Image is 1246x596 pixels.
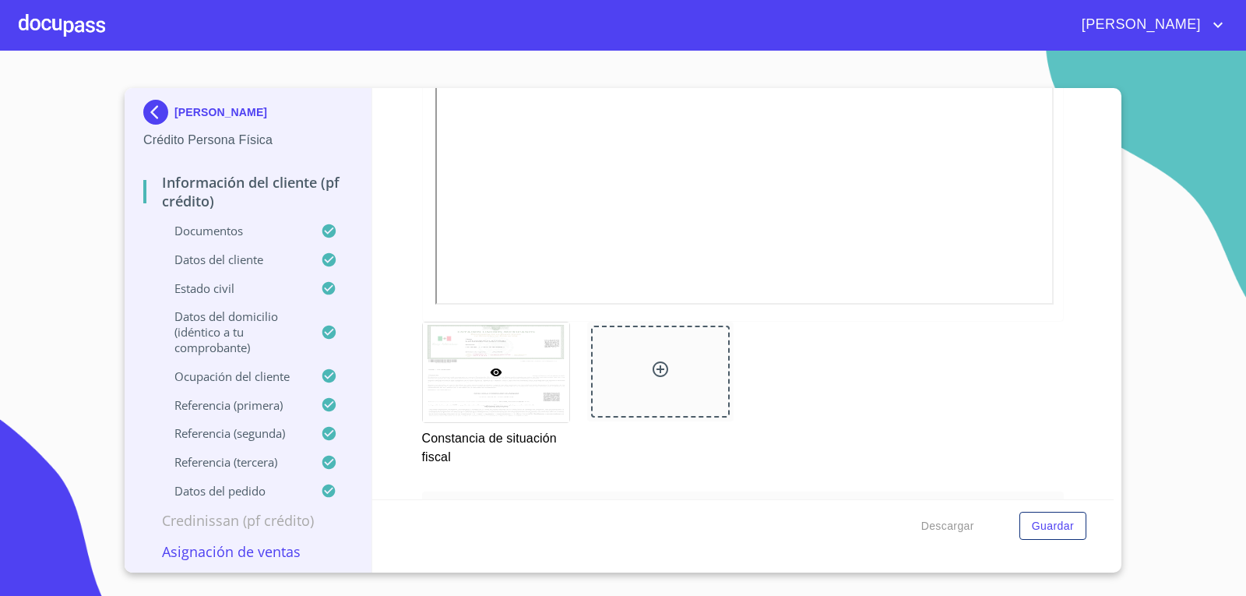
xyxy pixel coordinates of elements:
[143,309,321,355] p: Datos del domicilio (idéntico a tu comprobante)
[174,106,267,118] p: [PERSON_NAME]
[143,100,174,125] img: Docupass spot blue
[143,252,321,267] p: Datos del cliente
[143,425,321,441] p: Referencia (segunda)
[1070,12,1209,37] span: [PERSON_NAME]
[143,223,321,238] p: Documentos
[1019,512,1086,541] button: Guardar
[1070,12,1227,37] button: account of current user
[143,483,321,499] p: Datos del pedido
[422,423,568,467] p: Constancia de situación fiscal
[143,280,321,296] p: Estado Civil
[1032,517,1074,536] span: Guardar
[915,512,980,541] button: Descargar
[143,511,353,530] p: Credinissan (PF crédito)
[143,173,353,210] p: Información del cliente (PF crédito)
[143,542,353,561] p: Asignación de Ventas
[143,100,353,131] div: [PERSON_NAME]
[143,131,353,150] p: Crédito Persona Física
[143,454,321,470] p: Referencia (tercera)
[143,369,321,384] p: Ocupación del Cliente
[921,517,974,536] span: Descargar
[143,397,321,413] p: Referencia (primera)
